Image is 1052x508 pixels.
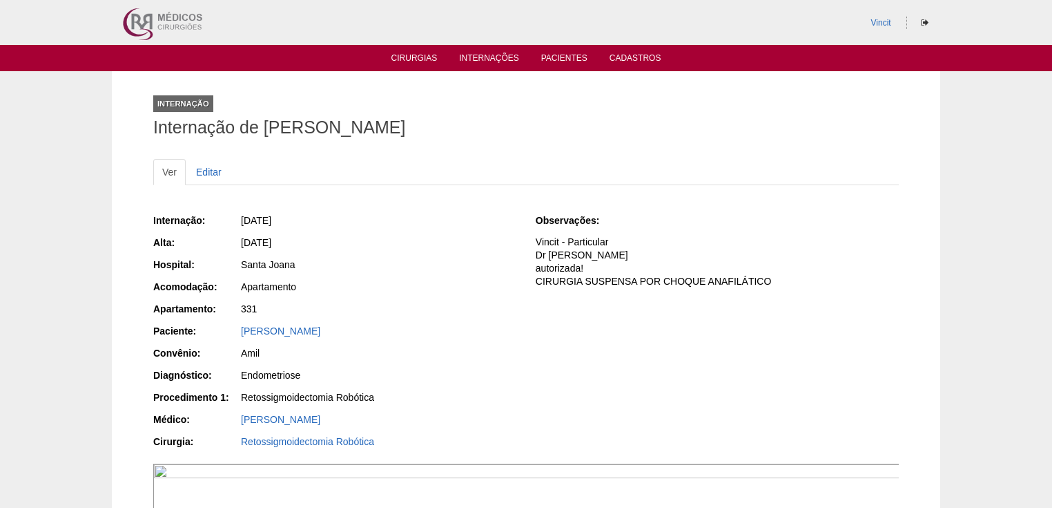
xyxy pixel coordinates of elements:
[541,53,587,67] a: Pacientes
[459,53,519,67] a: Internações
[921,19,928,27] i: Sair
[187,159,231,185] a: Editar
[153,258,240,272] div: Hospital:
[536,236,899,288] p: Vincit - Particular Dr [PERSON_NAME] autorizada! CIRURGIA SUSPENSA POR CHOQUE ANAFILÁTICO
[241,326,320,337] a: [PERSON_NAME]
[153,346,240,360] div: Convênio:
[153,214,240,227] div: Internação:
[153,302,240,316] div: Apartamento:
[241,258,516,272] div: Santa Joana
[153,95,213,112] div: Internação
[153,159,186,185] a: Ver
[241,414,320,425] a: [PERSON_NAME]
[153,435,240,449] div: Cirurgia:
[610,53,661,67] a: Cadastros
[241,302,516,316] div: 331
[391,53,438,67] a: Cirurgias
[241,346,516,360] div: Amil
[536,214,622,227] div: Observações:
[153,391,240,404] div: Procedimento 1:
[241,436,374,447] a: Retossigmoidectomia Robótica
[241,368,516,382] div: Endometriose
[153,280,240,294] div: Acomodação:
[871,18,891,28] a: Vincit
[153,324,240,338] div: Paciente:
[153,413,240,426] div: Médico:
[241,237,271,248] span: [DATE]
[241,215,271,226] span: [DATE]
[153,119,899,136] h1: Internação de [PERSON_NAME]
[153,368,240,382] div: Diagnóstico:
[241,280,516,294] div: Apartamento
[241,391,516,404] div: Retossigmoidectomia Robótica
[153,236,240,250] div: Alta:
